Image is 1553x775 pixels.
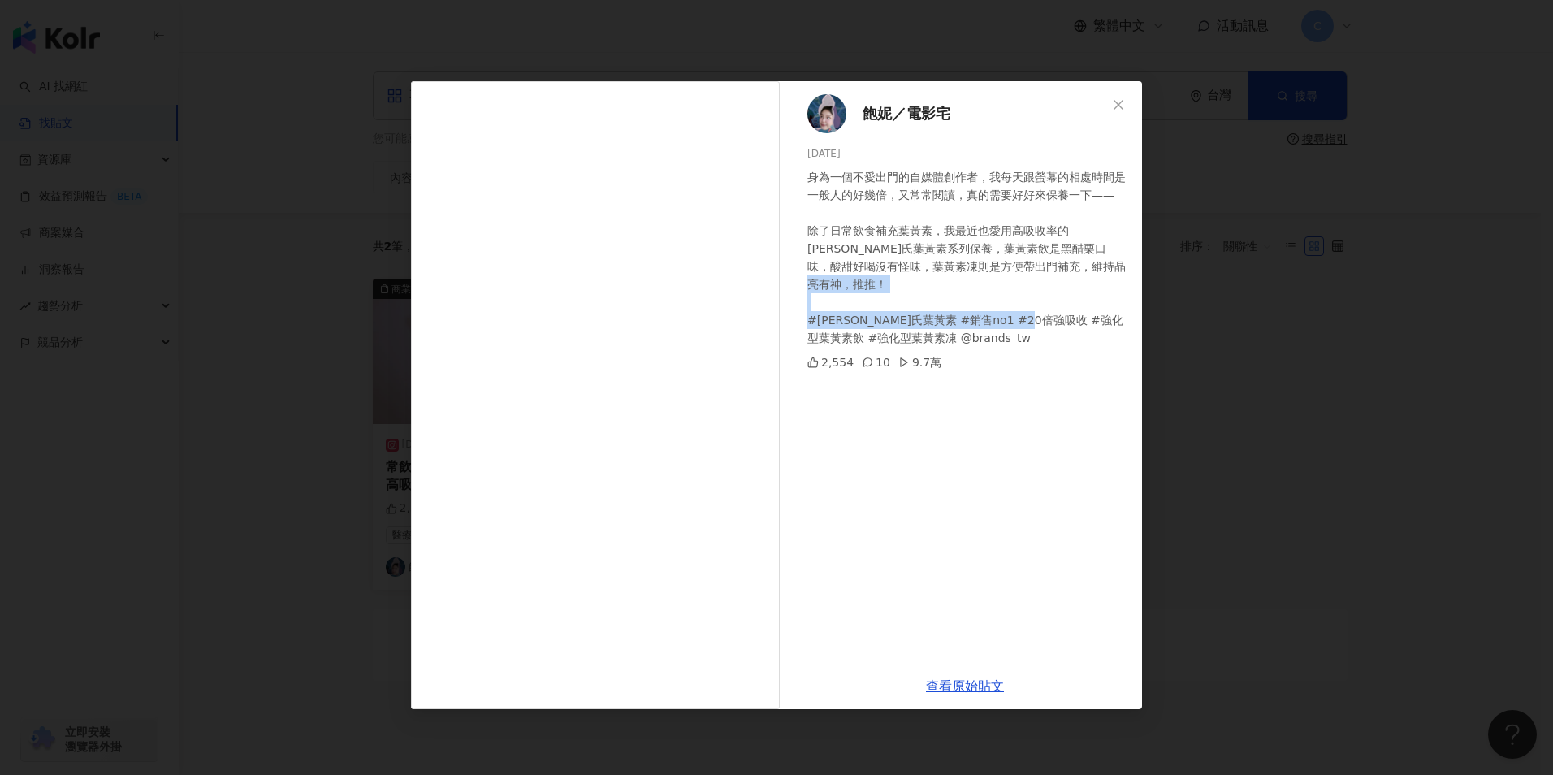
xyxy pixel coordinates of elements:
[807,146,1129,162] div: [DATE]
[807,353,854,371] div: 2,554
[863,102,950,125] span: 飽妮／電影宅
[807,94,1106,133] a: KOL Avatar飽妮／電影宅
[807,168,1129,347] div: 身為一個不愛出門的自媒體創作者，我每天跟螢幕的相處時間是一般人的好幾倍，又常常閱讀，真的需要好好來保養一下—— 除了日常飲食補充葉黃素，我最近也愛用高吸收率的[PERSON_NAME]氏葉黃素系...
[1102,89,1135,121] button: Close
[898,353,941,371] div: 9.7萬
[862,353,890,371] div: 10
[807,94,846,133] img: KOL Avatar
[926,678,1004,694] a: 查看原始貼文
[1112,98,1125,111] span: close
